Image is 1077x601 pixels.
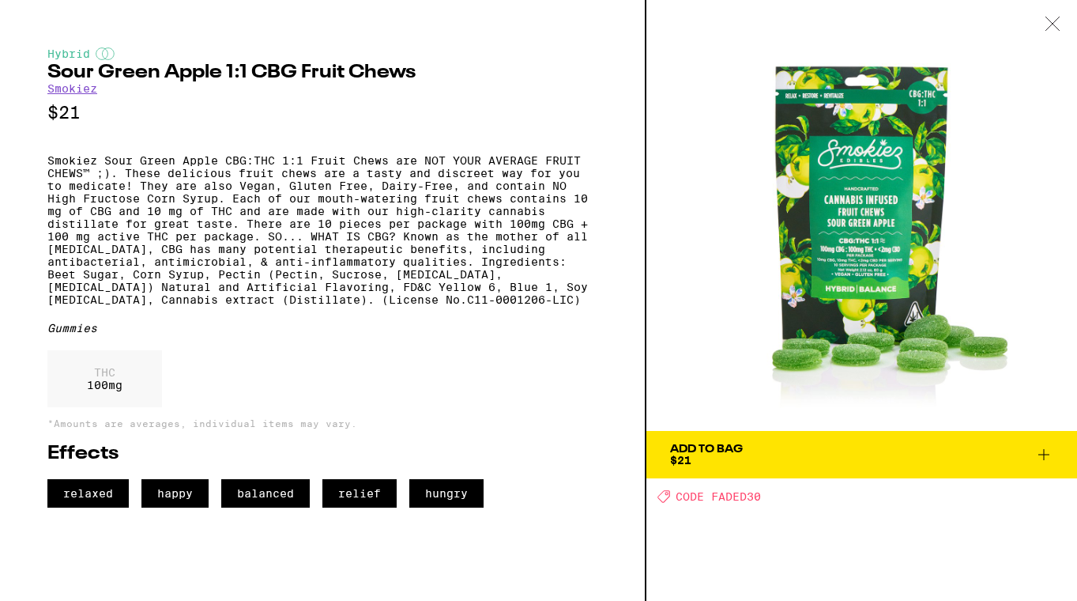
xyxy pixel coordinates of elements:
span: relaxed [47,479,129,508]
button: Add To Bag$21 [646,431,1077,478]
span: happy [141,479,209,508]
p: *Amounts are averages, individual items may vary. [47,418,597,429]
div: 100 mg [47,350,162,407]
span: CODE FADED30 [676,490,761,503]
h2: Effects [47,444,597,463]
p: $21 [47,103,597,123]
span: hungry [409,479,484,508]
h2: Sour Green Apple 1:1 CBG Fruit Chews [47,63,597,82]
span: $21 [670,454,691,467]
div: Gummies [47,322,597,335]
span: balanced [221,479,310,508]
p: THC [87,366,122,379]
div: Add To Bag [670,444,743,455]
div: Hybrid [47,47,597,60]
p: Smokiez Sour Green Apple CBG:THC 1:1 Fruit Chews are NOT YOUR AVERAGE FRUIT CHEWS™ ;). These deli... [47,154,597,306]
span: relief [322,479,397,508]
a: Smokiez [47,82,97,95]
img: hybridColor.svg [96,47,115,60]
